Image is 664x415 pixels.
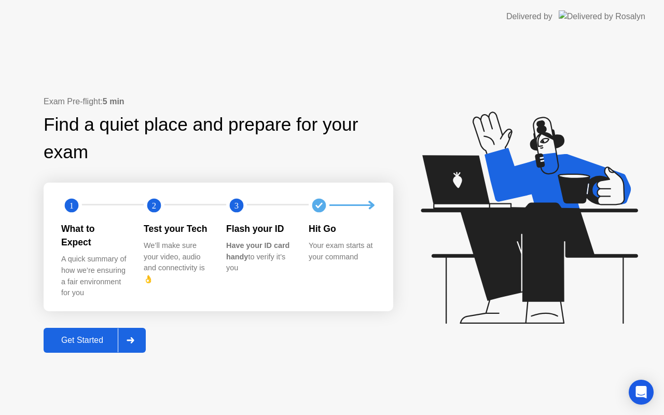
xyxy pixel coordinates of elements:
div: Open Intercom Messenger [629,380,654,405]
div: What to Expect [61,222,127,250]
div: Exam Pre-flight: [44,95,393,108]
div: Get Started [47,336,118,345]
img: Delivered by Rosalyn [559,10,645,22]
div: Flash your ID [226,222,292,236]
text: 3 [234,200,239,210]
text: 2 [152,200,156,210]
div: Test your Tech [144,222,210,236]
text: 1 [70,200,74,210]
button: Get Started [44,328,146,353]
div: We’ll make sure your video, audio and connectivity is 👌 [144,240,210,285]
div: Your exam starts at your command [309,240,375,262]
div: to verify it’s you [226,240,292,274]
div: Delivered by [506,10,552,23]
div: A quick summary of how we’re ensuring a fair environment for you [61,254,127,298]
b: Have your ID card handy [226,241,289,261]
div: Find a quiet place and prepare for your exam [44,111,393,166]
b: 5 min [103,97,125,106]
div: Hit Go [309,222,375,236]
